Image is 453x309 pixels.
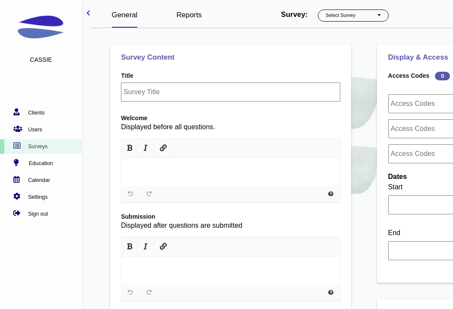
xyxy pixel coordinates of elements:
[388,173,407,180] b: Dates
[86,9,90,18] a: toggle-sidebar
[318,10,389,22] button: Select Survey
[121,284,140,301] a: Undo
[138,237,154,256] a: Italic
[121,220,340,231] p: Displayed after questions are submitted
[28,211,48,217] span: Sign out
[176,11,202,19] a: Reports
[121,72,340,80] h4: Title
[28,177,50,183] span: Calendar
[138,139,154,158] a: Italic
[121,139,138,158] a: Bold
[140,284,158,301] a: Redo
[28,127,42,133] span: Users
[28,194,48,200] span: Settings
[435,72,450,80] span: 0
[154,237,171,256] a: Add URL
[28,110,45,116] span: Clients
[121,237,138,256] a: Bold
[1,159,78,168] a: education
[121,53,340,62] h3: Survey Content
[29,160,53,166] span: Education
[281,10,308,19] h2: Survey:
[121,122,340,132] p: Displayed before all questions.
[121,186,140,202] a: Undo
[121,213,340,220] h4: Submission
[121,115,340,122] h4: Welcome
[154,139,171,158] a: Add URL
[15,2,67,54] img: main_logo.svg
[140,186,158,202] a: Redo
[112,10,138,27] a: General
